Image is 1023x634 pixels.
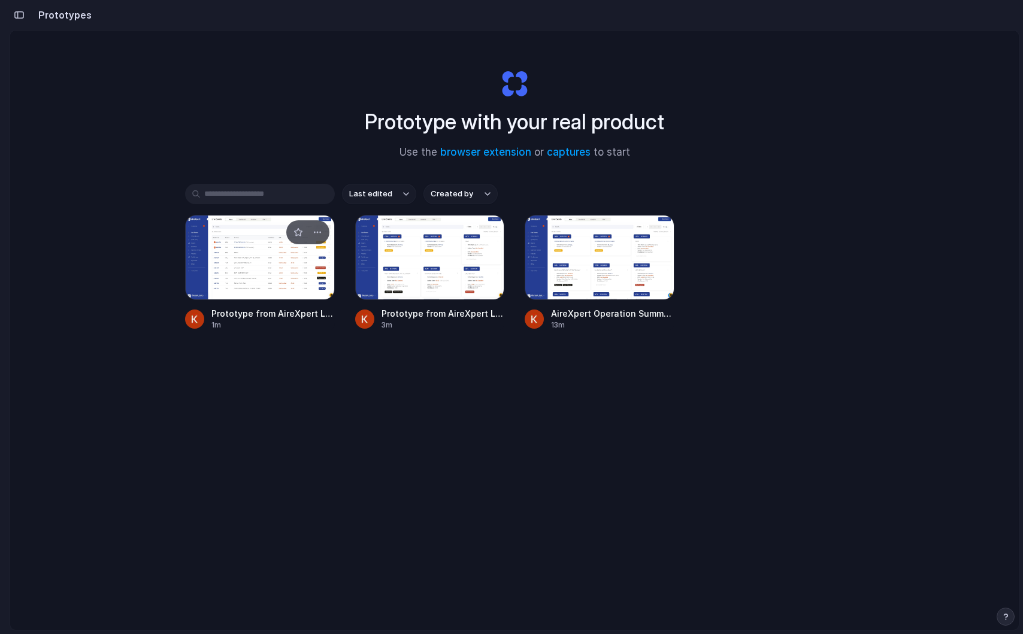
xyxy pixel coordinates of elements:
span: Prototype from AireXpert Live Events [382,307,505,320]
a: browser extension [440,146,531,158]
h1: Prototype with your real product [365,106,664,138]
a: Prototype from AireXpert Live EventsPrototype from AireXpert Live Events1m [185,215,335,330]
div: 13m [551,320,674,330]
span: Last edited [349,188,392,200]
div: 1m [211,320,335,330]
button: Created by [423,184,498,204]
span: Created by [431,188,473,200]
a: captures [547,146,591,158]
span: Prototype from AireXpert Live Events [211,307,335,320]
a: AireXpert Operation Summary ModalAireXpert Operation Summary Modal13m [525,215,674,330]
a: Prototype from AireXpert Live EventsPrototype from AireXpert Live Events3m [355,215,505,330]
h2: Prototypes [34,8,92,22]
span: AireXpert Operation Summary Modal [551,307,674,320]
span: Use the or to start [399,145,630,160]
button: Last edited [342,184,416,204]
div: 3m [382,320,505,330]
